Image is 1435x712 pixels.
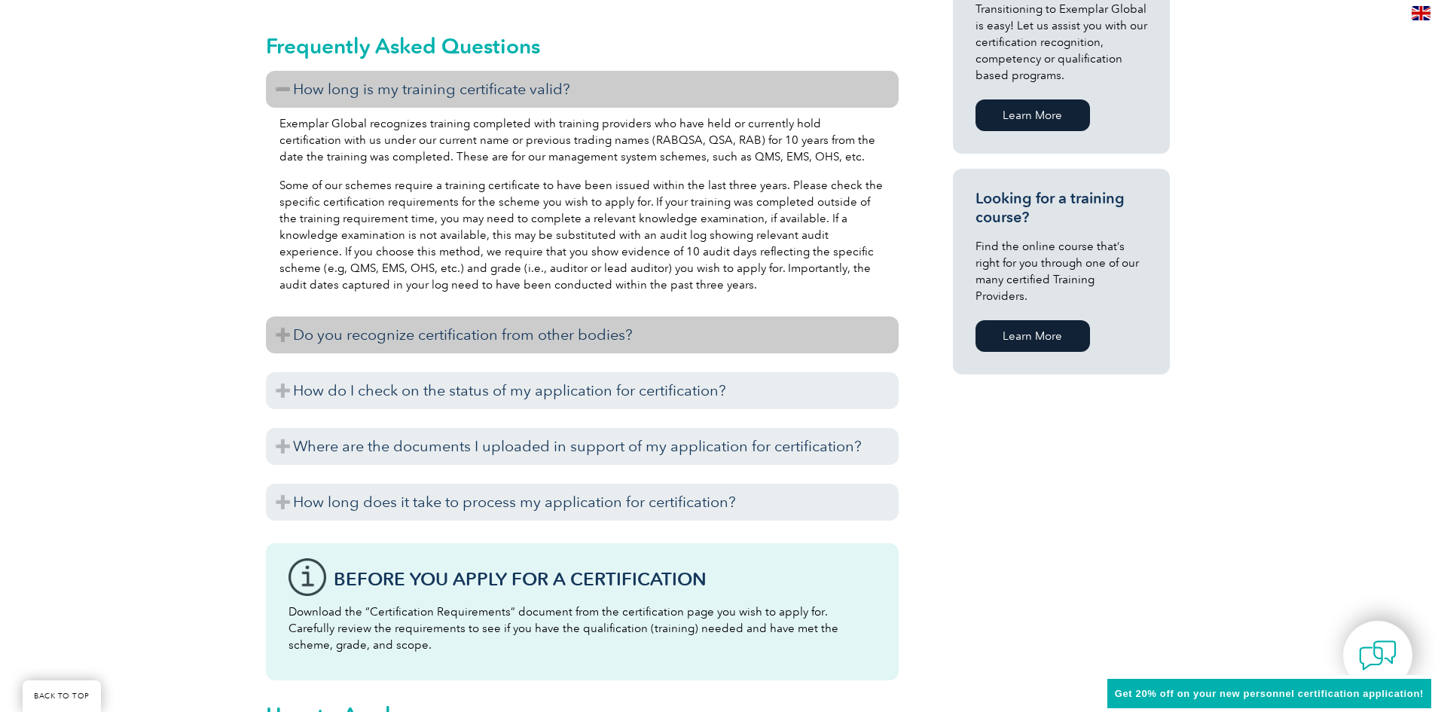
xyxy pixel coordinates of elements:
p: Exemplar Global recognizes training completed with training providers who have held or currently ... [279,115,885,165]
p: Find the online course that’s right for you through one of our many certified Training Providers. [975,238,1147,304]
h3: Looking for a training course? [975,189,1147,227]
h3: Before You Apply For a Certification [334,570,876,588]
p: Some of our schemes require a training certificate to have been issued within the last three year... [279,177,885,293]
img: contact-chat.png [1359,637,1397,674]
img: en [1412,6,1430,20]
h3: Do you recognize certification from other bodies? [266,316,899,353]
span: Get 20% off on your new personnel certification application! [1115,688,1424,699]
h3: Where are the documents I uploaded in support of my application for certification? [266,428,899,465]
p: Download the “Certification Requirements” document from the certification page you wish to apply ... [289,604,876,653]
a: Learn More [975,320,1090,352]
h3: How long does it take to process my application for certification? [266,484,899,521]
a: BACK TO TOP [23,680,101,712]
a: Learn More [975,99,1090,131]
h3: How do I check on the status of my application for certification? [266,372,899,409]
h2: Frequently Asked Questions [266,34,899,58]
p: Transitioning to Exemplar Global is easy! Let us assist you with our certification recognition, c... [975,1,1147,84]
h3: How long is my training certificate valid? [266,71,899,108]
